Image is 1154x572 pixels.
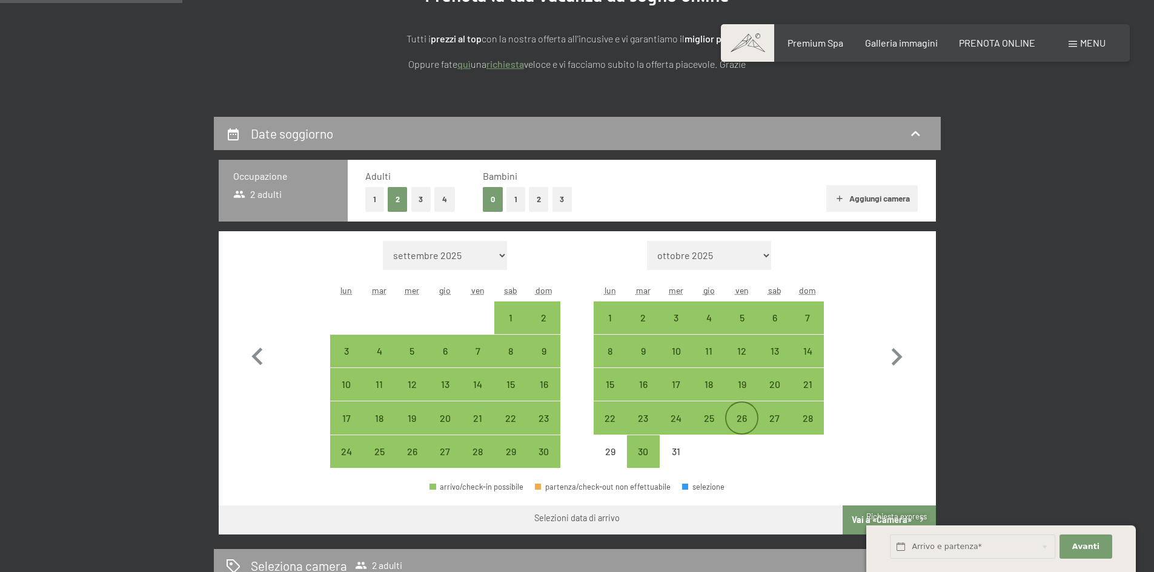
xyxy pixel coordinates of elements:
div: 18 [364,413,394,444]
div: Sat Nov 15 2025 [494,368,527,401]
div: 9 [628,346,658,376]
div: 23 [528,413,559,444]
a: quì [457,58,471,70]
div: Sun Dec 28 2025 [791,401,824,434]
a: Galleria immagini [865,37,938,48]
div: arrivo/check-in possibile [692,335,725,367]
div: arrivo/check-in possibile [627,435,660,468]
div: Mon Nov 17 2025 [330,401,363,434]
strong: prezzi al top [431,33,482,44]
div: arrivo/check-in possibile [527,301,560,334]
div: arrivo/check-in possibile [494,301,527,334]
div: Sun Dec 21 2025 [791,368,824,401]
div: 12 [397,380,427,410]
div: arrivo/check-in possibile [527,335,560,367]
div: 17 [661,380,691,410]
div: arrivo/check-in possibile [758,401,791,434]
button: 2 [388,187,408,212]
div: 1 [496,313,526,343]
div: Thu Nov 20 2025 [429,401,462,434]
div: 5 [397,346,427,376]
div: 27 [760,413,790,444]
abbr: mercoledì [405,285,419,295]
div: Wed Dec 31 2025 [660,435,692,468]
abbr: lunedì [605,285,616,295]
div: arrivo/check-in possibile [494,368,527,401]
div: 16 [628,380,658,410]
div: arrivo/check-in possibile [660,368,692,401]
div: Thu Nov 27 2025 [429,435,462,468]
div: 15 [595,380,625,410]
div: Tue Dec 02 2025 [627,301,660,334]
strong: miglior prezzo [685,33,744,44]
div: arrivo/check-in possibile [725,335,758,367]
div: 23 [628,413,658,444]
span: Bambini [483,170,517,182]
div: arrivo/check-in possibile [429,368,462,401]
button: Mese precedente [240,241,275,468]
div: 9 [528,346,559,376]
div: arrivo/check-in possibile [594,335,626,367]
div: Sat Dec 27 2025 [758,401,791,434]
button: 0 [483,187,503,212]
div: arrivo/check-in possibile [627,401,660,434]
div: 20 [430,413,460,444]
div: arrivo/check-in possibile [429,483,523,491]
div: Sat Dec 20 2025 [758,368,791,401]
div: 13 [760,346,790,376]
div: 19 [726,380,757,410]
div: Sat Nov 01 2025 [494,301,527,334]
div: 30 [628,447,658,477]
abbr: martedì [636,285,651,295]
button: 4 [434,187,455,212]
div: Fri Dec 12 2025 [725,335,758,367]
abbr: sabato [768,285,781,295]
div: Wed Dec 03 2025 [660,301,692,334]
div: arrivo/check-in possibile [330,335,363,367]
div: arrivo/check-in possibile [660,335,692,367]
span: 2 adulti [355,559,402,571]
div: Mon Dec 01 2025 [594,301,626,334]
div: arrivo/check-in possibile [758,335,791,367]
div: Sun Nov 16 2025 [527,368,560,401]
div: arrivo/check-in possibile [594,301,626,334]
div: arrivo/check-in possibile [330,368,363,401]
div: Sun Dec 07 2025 [791,301,824,334]
div: arrivo/check-in possibile [330,435,363,468]
div: 16 [528,380,559,410]
div: 22 [496,413,526,444]
div: arrivo/check-in possibile [363,401,396,434]
abbr: martedì [372,285,386,295]
div: Wed Dec 17 2025 [660,368,692,401]
div: arrivo/check-in possibile [462,368,494,401]
abbr: giovedì [439,285,451,295]
div: Sun Nov 30 2025 [527,435,560,468]
span: PRENOTA ONLINE [959,37,1035,48]
div: 25 [694,413,724,444]
div: arrivo/check-in possibile [429,435,462,468]
div: Mon Dec 08 2025 [594,335,626,367]
div: Fri Nov 21 2025 [462,401,494,434]
div: 13 [430,380,460,410]
div: Selezioni data di arrivo [534,512,620,524]
p: Tutti i con la nostra offerta all'incusive e vi garantiamo il ! [274,31,880,47]
div: Tue Nov 11 2025 [363,368,396,401]
div: 29 [496,447,526,477]
span: Avanti [1072,541,1099,552]
div: 19 [397,413,427,444]
div: 20 [760,380,790,410]
div: arrivo/check-in possibile [363,368,396,401]
div: Wed Nov 26 2025 [396,435,428,468]
div: arrivo/check-in possibile [692,368,725,401]
div: Thu Dec 04 2025 [692,301,725,334]
abbr: venerdì [735,285,749,295]
div: arrivo/check-in possibile [494,335,527,367]
div: Fri Dec 05 2025 [725,301,758,334]
button: 1 [506,187,525,212]
div: arrivo/check-in possibile [627,335,660,367]
div: arrivo/check-in possibile [396,368,428,401]
div: 21 [792,380,823,410]
div: Sun Nov 02 2025 [527,301,560,334]
div: Thu Nov 06 2025 [429,335,462,367]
